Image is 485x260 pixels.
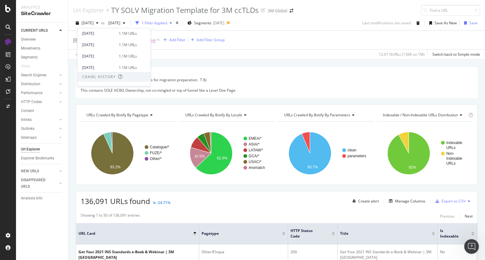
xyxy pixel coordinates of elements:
div: 3M Global [268,8,287,14]
text: 93.2% [110,165,121,169]
button: Previous [440,213,455,220]
a: Url Explorer [73,7,104,14]
div: HTTP Codes [21,99,42,105]
div: -24.71% [157,200,170,205]
button: Export as CSV [433,196,465,206]
text: #nomatch [249,166,265,170]
div: arrow-right-arrow-left [290,9,293,13]
span: URLs Crawled By Botify By pagetype [86,112,148,118]
div: Last modifications not saved [362,20,411,26]
button: [DATE] [73,18,101,28]
span: Indexable / Non-Indexable URLs distribution [383,112,458,118]
div: No [440,249,474,255]
a: Distribution [21,81,58,87]
text: clean [347,148,356,152]
text: 92% [409,165,416,170]
div: Visits [21,63,30,70]
div: Distribution [21,81,40,87]
a: Explorer Bookmarks [21,155,64,162]
text: Indexable [446,141,462,145]
div: [DATE] [213,20,224,26]
text: URLs [446,146,455,150]
div: Manage Columns [395,198,425,204]
div: 12.01 % URLs ( 136K on 1M ) [379,52,425,57]
a: Segments [21,54,64,61]
div: Create alert [358,198,379,204]
div: Just a basic report to get the host URL sets for migration preparation. T 8) This contains SOLE H... [81,77,473,93]
div: Search Engines [21,72,46,78]
a: Content [21,108,64,114]
button: Add Filter Group [188,36,225,44]
div: NEW URLS [21,168,39,174]
a: DISAPPEARED URLS [21,177,58,190]
div: Overview [21,36,36,43]
button: Save [462,18,478,28]
div: times [174,20,180,26]
svg: A chart. [377,126,473,180]
text: Other/* [150,157,162,161]
a: Analysis Info [21,195,64,202]
text: LATAM/* [249,148,263,152]
button: Segments[DATE] [185,18,227,28]
div: A chart. [179,126,275,180]
a: NEW URLS [21,168,58,174]
div: Performance [21,90,42,96]
button: 1 Filter Applied [133,18,174,28]
span: vs [101,20,106,26]
span: Is Indexable [440,228,462,239]
span: Segments [194,20,211,26]
div: Switch back to Simple mode [432,52,480,57]
a: HTTP Codes [21,99,58,105]
text: URLs [446,161,455,166]
text: GCA/* [249,154,259,158]
span: pagetype [202,231,273,236]
div: SiteCrawler [21,10,63,17]
a: Outlinks [21,126,58,132]
button: Manage Columns [387,198,425,205]
a: Sitemaps [21,134,58,141]
span: [DOMAIN_NAME] [73,37,103,42]
text: Non- [446,151,454,156]
div: Segments [21,54,38,61]
div: Save [469,20,478,26]
div: Export as CSV [442,198,465,204]
span: URLs Crawled By Botify By locale [185,112,242,118]
text: Indexable [446,156,462,161]
a: Url Explorer [21,146,64,153]
div: Other/Eloqua [202,249,285,255]
div: Add Filter [169,37,186,42]
div: 1.1M URLs [119,65,137,70]
div: [DATE] [82,65,115,70]
div: Next [465,214,473,219]
div: [DATE] [82,30,115,36]
span: 2023 Oct. 15th [106,20,120,26]
button: [DATE] [106,18,128,28]
div: Movements [21,45,40,52]
span: 2024 Dec. 1st [82,20,94,26]
text: parameters [347,154,366,158]
div: 1.1M URLs [119,30,137,36]
text: FUZE/* [150,151,162,155]
svg: A chart. [278,126,374,180]
div: TY SOLV Migration Template for 3M ccTLDs [111,5,259,15]
div: 1.1M URLs [119,53,137,59]
div: Showing 1 to 50 of 136,091 entries [81,213,140,220]
button: Next [465,213,473,220]
div: DISAPPEARED URLS [21,177,52,190]
h4: URLs Crawled By Botify By locale [184,110,270,120]
span: URLs Crawled By Botify By parameters [284,112,350,118]
span: URL Card [78,231,192,236]
div: Analytics [21,5,63,10]
div: [DATE] [82,42,115,47]
a: CURRENT URLS [21,27,58,34]
div: 1.1M URLs [119,42,137,47]
div: 200 [291,249,335,255]
button: Switch back to Simple mode [430,50,480,59]
a: Movements [21,45,64,52]
div: Inlinks [21,117,32,123]
div: Outlinks [21,126,34,132]
div: [DATE] [82,53,115,59]
span: HTTP Status Code [291,228,323,239]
